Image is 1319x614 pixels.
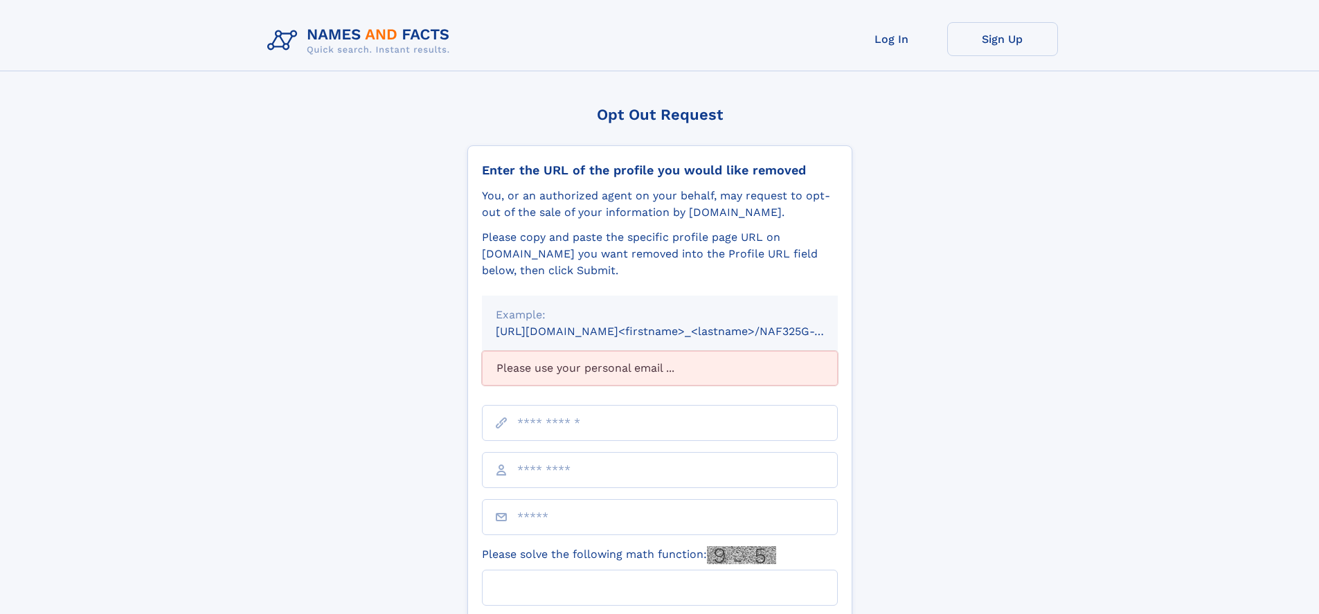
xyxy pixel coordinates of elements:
small: [URL][DOMAIN_NAME]<firstname>_<lastname>/NAF325G-xxxxxxxx [496,325,864,338]
div: Opt Out Request [467,106,852,123]
div: Please copy and paste the specific profile page URL on [DOMAIN_NAME] you want removed into the Pr... [482,229,838,279]
div: You, or an authorized agent on your behalf, may request to opt-out of the sale of your informatio... [482,188,838,221]
label: Please solve the following math function: [482,546,776,564]
div: Example: [496,307,824,323]
a: Sign Up [947,22,1058,56]
div: Enter the URL of the profile you would like removed [482,163,838,178]
a: Log In [836,22,947,56]
div: Please use your personal email ... [482,351,838,386]
img: Logo Names and Facts [262,22,461,60]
